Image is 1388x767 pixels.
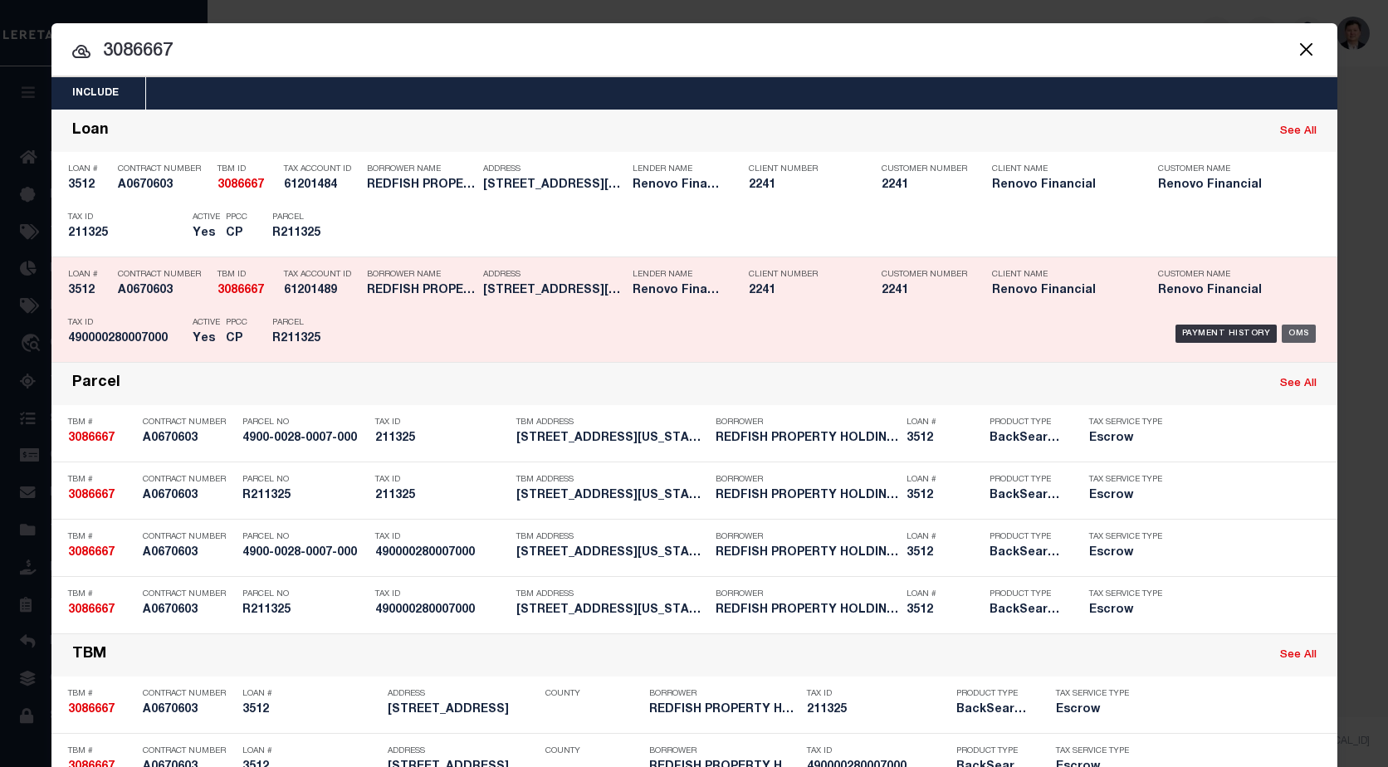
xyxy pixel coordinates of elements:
[68,332,184,346] h5: 490000280007000
[68,270,110,280] p: Loan #
[749,270,857,280] p: Client Number
[68,689,134,699] p: TBM #
[1089,432,1164,446] h5: Escrow
[68,432,115,444] strong: 3086667
[1089,589,1164,599] p: Tax Service Type
[1282,325,1316,343] div: OMS
[1175,325,1278,343] div: Payment History
[1056,703,1139,717] h5: Escrow
[68,746,134,756] p: TBM #
[516,546,707,560] h5: 1007 24TH AVE N TEXAS CITY TX 7...
[1158,284,1299,298] h5: Renovo Financial
[1089,475,1164,485] p: Tax Service Type
[807,746,948,756] p: Tax ID
[990,589,1064,599] p: Product Type
[242,746,379,756] p: Loan #
[68,589,134,599] p: TBM #
[990,532,1064,542] p: Product Type
[633,284,724,298] h5: Renovo Financial
[807,689,948,699] p: Tax ID
[1280,126,1317,137] a: See All
[68,604,115,616] strong: 3086667
[68,547,115,559] strong: 3086667
[217,285,264,296] strong: 3086667
[242,589,367,599] p: Parcel No
[143,689,234,699] p: Contract Number
[545,746,641,756] p: County
[272,332,347,346] h5: R211325
[284,270,359,280] p: Tax Account ID
[118,164,209,174] p: Contract Number
[143,703,234,717] h5: A0670603
[217,179,264,191] strong: 3086667
[749,284,857,298] h5: 2241
[907,489,981,503] h5: 3512
[143,475,234,485] p: Contract Number
[907,532,981,542] p: Loan #
[716,489,898,503] h5: REDFISH PROPERTY HOLDINGS LLC
[649,703,799,717] h5: REDFISH PROPERTY HOLDINGS LLC
[72,122,109,141] div: Loan
[1296,38,1317,60] button: Close
[807,703,948,717] h5: 211325
[749,178,857,193] h5: 2241
[907,418,981,427] p: Loan #
[716,589,898,599] p: Borrower
[516,532,707,542] p: TBM Address
[1089,532,1164,542] p: Tax Service Type
[716,418,898,427] p: Borrower
[1280,379,1317,389] a: See All
[68,227,184,241] h5: 211325
[375,432,508,446] h5: 211325
[483,164,624,174] p: Address
[367,270,475,280] p: Borrower Name
[272,227,347,241] h5: R211325
[217,164,276,174] p: TBM ID
[284,164,359,174] p: Tax Account ID
[388,689,537,699] p: Address
[72,646,106,665] div: TBM
[68,178,110,193] h5: 3512
[990,418,1064,427] p: Product Type
[226,318,247,328] p: PPCC
[68,704,115,716] strong: 3086667
[716,475,898,485] p: Borrower
[242,703,379,717] h5: 3512
[990,546,1064,560] h5: BackSearch,Escrow
[242,532,367,542] p: Parcel No
[193,318,220,328] p: Active
[516,603,707,618] h5: 1007 24TH AVE N TEXAS CITY TX 7...
[375,532,508,542] p: Tax ID
[226,332,247,346] h5: CP
[242,689,379,699] p: Loan #
[68,546,134,560] h5: 3086667
[375,589,508,599] p: Tax ID
[907,475,981,485] p: Loan #
[226,213,247,222] p: PPCC
[68,418,134,427] p: TBM #
[68,432,134,446] h5: 3086667
[907,589,981,599] p: Loan #
[68,475,134,485] p: TBM #
[483,178,624,193] h5: 1007 24th Avenue North Texas Ci...
[516,589,707,599] p: TBM Address
[992,284,1133,298] h5: Renovo Financial
[68,164,110,174] p: Loan #
[143,603,234,618] h5: A0670603
[217,270,276,280] p: TBM ID
[483,270,624,280] p: Address
[1280,650,1317,661] a: See All
[516,432,707,446] h5: 1007 24TH AVE N TEXAS CITY TX 7...
[68,213,184,222] p: Tax ID
[68,532,134,542] p: TBM #
[633,178,724,193] h5: Renovo Financial
[375,546,508,560] h5: 490000280007000
[143,532,234,542] p: Contract Number
[956,689,1031,699] p: Product Type
[1158,270,1299,280] p: Customer Name
[882,164,967,174] p: Customer Number
[217,178,276,193] h5: 3086667
[545,689,641,699] p: County
[143,589,234,599] p: Contract Number
[516,475,707,485] p: TBM Address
